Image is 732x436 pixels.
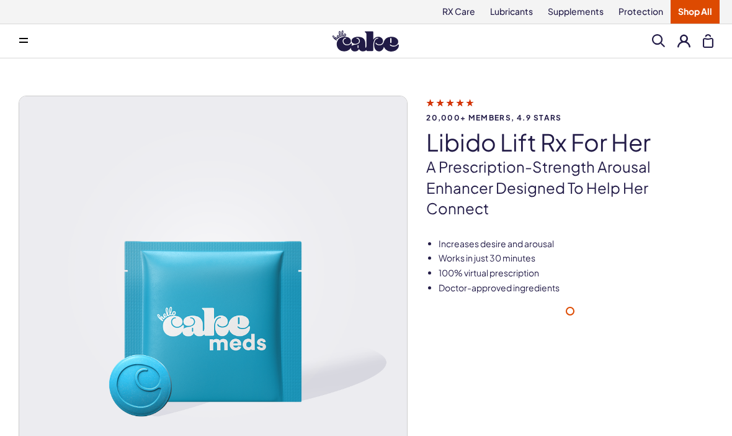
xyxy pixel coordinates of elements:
[439,282,713,294] li: Doctor-approved ingredients
[439,238,713,250] li: Increases desire and arousal
[333,30,399,52] img: Hello Cake
[426,157,713,219] p: A prescription-strength arousal enhancer designed to help her connect
[439,252,713,265] li: Works in just 30 minutes
[439,267,713,279] li: 100% virtual prescription
[426,114,713,122] span: 20,000+ members, 4.9 stars
[426,97,713,122] a: 20,000+ members, 4.9 stars
[426,129,713,155] h1: Libido Lift Rx For Her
